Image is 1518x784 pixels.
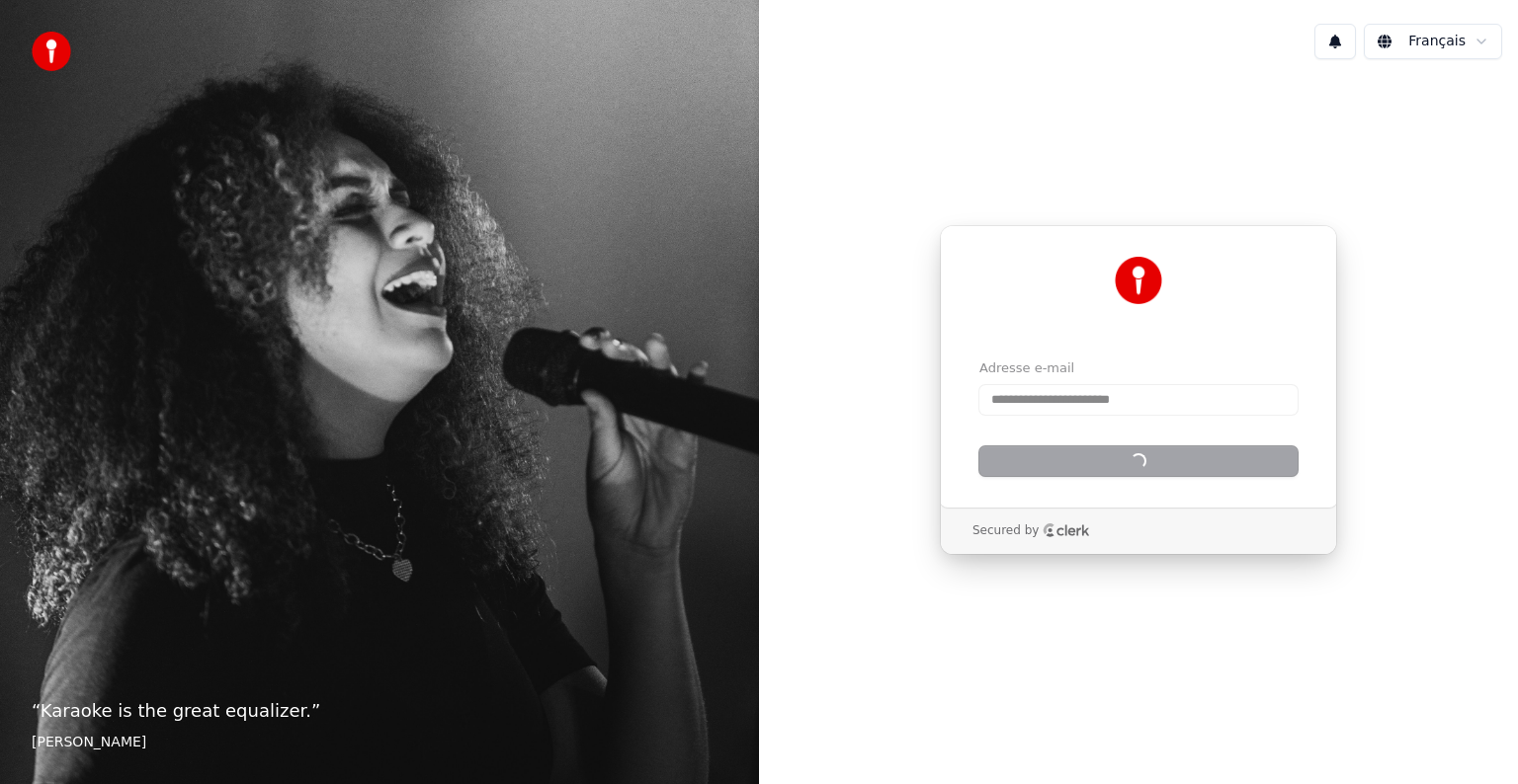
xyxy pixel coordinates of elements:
[972,523,1039,539] p: Secured by
[32,32,71,71] img: youka
[1115,257,1162,304] img: Youka
[32,697,727,725] p: “ Karaoke is the great equalizer. ”
[32,733,727,752] footer: [PERSON_NAME]
[1043,523,1090,537] a: Clerk logo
